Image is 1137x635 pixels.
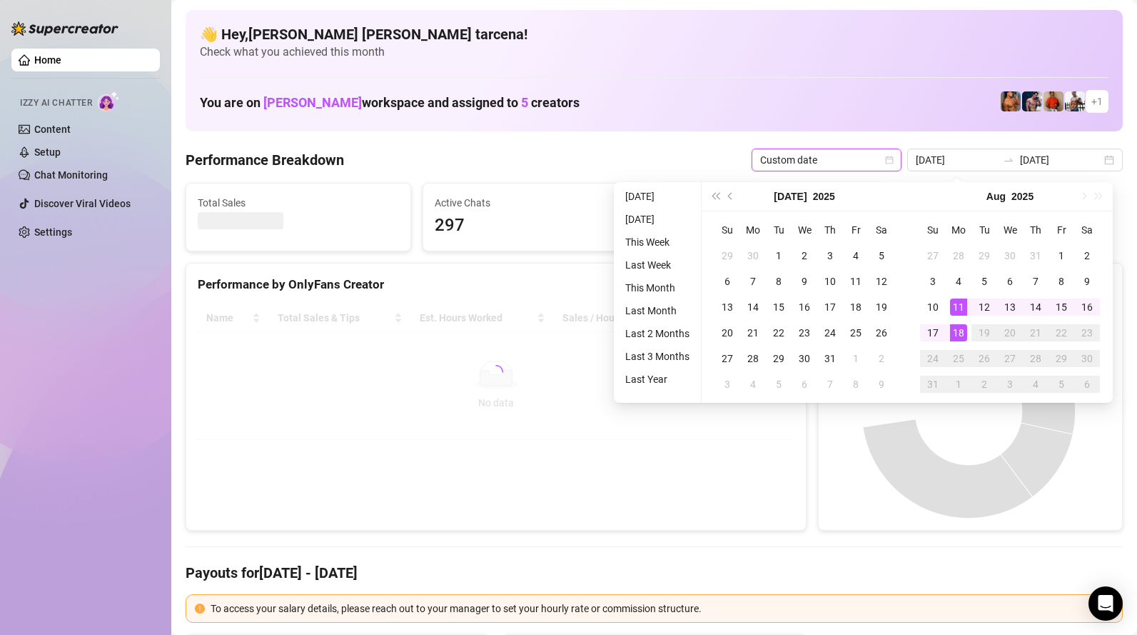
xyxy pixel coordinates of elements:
div: 3 [924,273,941,290]
td: 2025-08-11 [946,294,971,320]
a: Discover Viral Videos [34,198,131,209]
td: 2025-08-30 [1074,346,1100,371]
div: 6 [796,376,813,393]
th: Sa [1074,217,1100,243]
td: 2025-07-22 [766,320,792,346]
div: 6 [719,273,736,290]
td: 2025-08-22 [1048,320,1074,346]
td: 2025-07-27 [920,243,946,269]
td: 2025-08-06 [997,269,1023,294]
div: 8 [770,273,787,290]
td: 2025-07-15 [766,294,792,320]
img: Axel [1022,91,1042,111]
td: 2025-07-31 [1023,243,1048,269]
td: 2025-07-21 [740,320,766,346]
button: Choose a year [1011,182,1034,211]
div: 13 [719,299,736,316]
div: 16 [1078,299,1096,316]
span: Check what you achieved this month [200,44,1108,60]
td: 2025-07-25 [843,320,869,346]
span: Izzy AI Chatter [20,96,92,110]
div: 5 [770,376,787,393]
div: 5 [1053,376,1070,393]
td: 2025-07-18 [843,294,869,320]
h4: 👋 Hey, [PERSON_NAME] [PERSON_NAME] tarcena ! [200,24,1108,44]
td: 2025-08-04 [740,371,766,397]
div: 7 [744,273,762,290]
td: 2025-08-25 [946,346,971,371]
div: 21 [1027,324,1044,341]
td: 2025-07-03 [817,243,843,269]
td: 2025-09-03 [997,371,1023,397]
td: 2025-08-12 [971,294,997,320]
li: [DATE] [620,188,695,205]
div: 15 [1053,299,1070,316]
a: Chat Monitoring [34,169,108,181]
td: 2025-07-30 [792,346,817,371]
div: 1 [770,247,787,264]
div: 15 [770,299,787,316]
td: 2025-08-05 [971,269,997,294]
td: 2025-08-20 [997,320,1023,346]
td: 2025-08-23 [1074,320,1100,346]
div: 3 [822,247,839,264]
div: 18 [950,324,967,341]
td: 2025-09-02 [971,371,997,397]
td: 2025-08-02 [1074,243,1100,269]
td: 2025-07-13 [714,294,740,320]
td: 2025-08-03 [920,269,946,294]
div: 3 [1001,376,1019,393]
a: Setup [34,146,61,158]
div: 12 [873,273,890,290]
div: 31 [924,376,941,393]
div: 17 [924,324,941,341]
img: JUSTIN [1065,91,1085,111]
td: 2025-08-09 [869,371,894,397]
th: Th [1023,217,1048,243]
div: 10 [924,299,941,316]
button: Choose a year [813,182,835,211]
div: 3 [719,376,736,393]
td: 2025-08-06 [792,371,817,397]
td: 2025-07-11 [843,269,869,294]
span: 297 [435,212,636,239]
td: 2025-07-05 [869,243,894,269]
td: 2025-08-21 [1023,320,1048,346]
div: 1 [847,350,864,367]
td: 2025-07-09 [792,269,817,294]
a: Content [34,124,71,135]
h4: Payouts for [DATE] - [DATE] [186,563,1123,583]
div: 11 [847,273,864,290]
div: To access your salary details, please reach out to your manager to set your hourly rate or commis... [211,601,1113,616]
th: Tu [766,217,792,243]
div: 20 [719,324,736,341]
div: 23 [1078,324,1096,341]
div: 17 [822,299,839,316]
span: swap-right [1003,154,1014,166]
div: 4 [1027,376,1044,393]
div: 22 [1053,324,1070,341]
td: 2025-08-27 [997,346,1023,371]
button: Previous month (PageUp) [723,182,739,211]
td: 2025-08-26 [971,346,997,371]
td: 2025-07-04 [843,243,869,269]
span: Active Chats [435,195,636,211]
td: 2025-08-07 [1023,269,1048,294]
li: Last 3 Months [620,348,695,365]
div: 4 [744,376,762,393]
td: 2025-07-29 [971,243,997,269]
td: 2025-07-07 [740,269,766,294]
td: 2025-09-04 [1023,371,1048,397]
h4: Performance Breakdown [186,150,344,170]
div: 28 [744,350,762,367]
td: 2025-07-24 [817,320,843,346]
li: Last Month [620,302,695,319]
td: 2025-08-09 [1074,269,1100,294]
a: Settings [34,226,72,238]
div: 2 [873,350,890,367]
div: 6 [1001,273,1019,290]
div: 31 [822,350,839,367]
li: This Month [620,279,695,296]
img: logo-BBDzfeDw.svg [11,21,118,36]
td: 2025-07-29 [766,346,792,371]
